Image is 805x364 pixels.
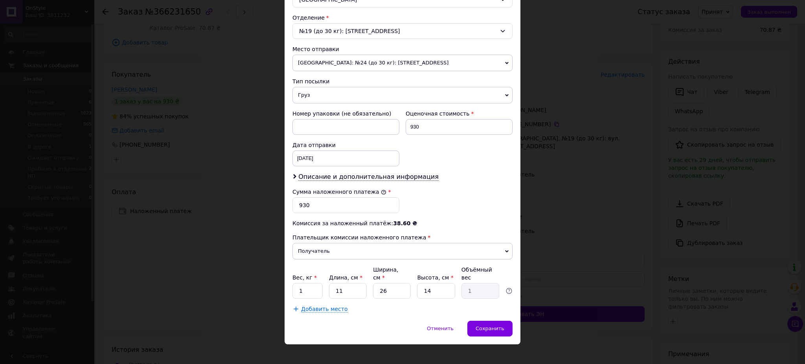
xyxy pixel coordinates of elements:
[292,87,513,103] span: Груз
[292,110,399,118] div: Номер упаковки (не обязательно)
[292,234,426,241] span: Плательщик комиссии наложенного платежа
[292,78,329,85] span: Тип посылки
[292,189,386,195] label: Сумма наложенного платежа
[417,274,453,281] label: Высота, см
[301,306,348,313] span: Добавить место
[298,173,439,181] span: Описание и дополнительная информация
[476,325,504,331] span: Сохранить
[373,267,398,281] label: Ширина, см
[292,55,513,71] span: [GEOGRAPHIC_DATA]: №24 (до 30 кг): [STREET_ADDRESS]
[292,219,513,227] div: Комиссия за наложенный платёж:
[393,220,417,226] span: 38.60 ₴
[292,23,513,39] div: №19 (до 30 кг): [STREET_ADDRESS]
[427,325,454,331] span: Отменить
[461,266,499,281] div: Объёмный вес
[292,14,513,22] div: Отделение
[292,243,513,259] span: Получатель
[406,110,513,118] div: Оценочная стоимость
[329,274,362,281] label: Длина, см
[292,46,339,52] span: Место отправки
[292,274,317,281] label: Вес, кг
[292,141,399,149] div: Дата отправки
